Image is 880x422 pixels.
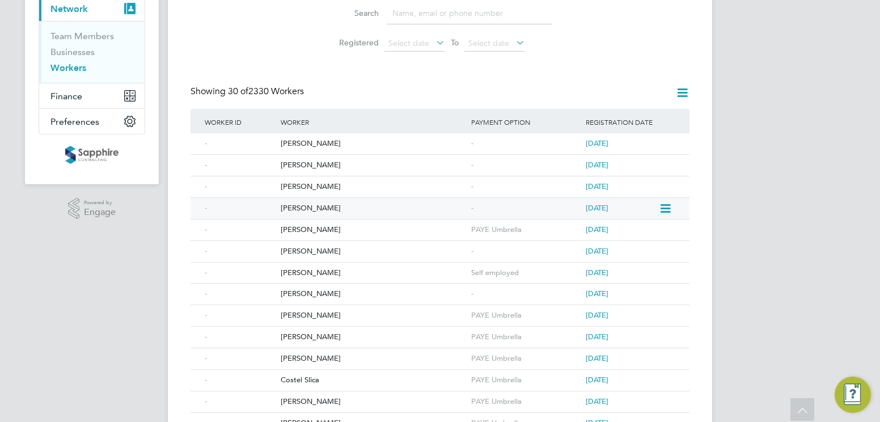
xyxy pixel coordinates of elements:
[202,241,278,262] div: -
[202,133,278,154] div: -
[202,155,278,176] div: -
[202,262,678,272] a: -[PERSON_NAME]Self employed[DATE]
[328,8,379,18] label: Search
[278,284,468,305] div: [PERSON_NAME]
[468,133,583,154] div: -
[586,246,608,256] span: [DATE]
[468,220,583,240] div: PAYE Umbrella
[278,327,468,348] div: [PERSON_NAME]
[468,38,509,48] span: Select date
[202,391,678,400] a: -[PERSON_NAME]PAYE Umbrella[DATE]
[202,220,278,240] div: -
[39,83,145,108] button: Finance
[202,370,278,391] div: -
[39,21,145,83] div: Network
[278,109,468,135] div: Worker
[68,198,116,220] a: Powered byEngage
[50,91,82,102] span: Finance
[50,62,86,73] a: Workers
[278,348,468,369] div: [PERSON_NAME]
[84,208,116,217] span: Engage
[468,370,583,391] div: PAYE Umbrella
[586,375,608,385] span: [DATE]
[39,146,145,164] a: Go to home page
[468,155,583,176] div: -
[468,263,583,284] div: Self employed
[202,412,678,422] a: -[PERSON_NAME]PAYE Umbrella[DATE]
[468,348,583,369] div: PAYE Umbrella
[468,391,583,412] div: PAYE Umbrella
[39,109,145,134] button: Preferences
[202,109,278,135] div: Worker ID
[278,391,468,412] div: [PERSON_NAME]
[468,241,583,262] div: -
[202,263,278,284] div: -
[586,310,608,320] span: [DATE]
[586,203,608,213] span: [DATE]
[202,391,278,412] div: -
[202,348,278,369] div: -
[586,225,608,234] span: [DATE]
[835,377,871,413] button: Engage Resource Center
[202,327,278,348] div: -
[468,198,583,219] div: -
[50,116,99,127] span: Preferences
[228,86,304,97] span: 2330 Workers
[447,35,462,50] span: To
[191,86,306,98] div: Showing
[278,241,468,262] div: [PERSON_NAME]
[202,197,659,207] a: -[PERSON_NAME]-[DATE]
[202,176,678,185] a: -[PERSON_NAME]-[DATE]
[202,305,278,326] div: -
[468,176,583,197] div: -
[468,305,583,326] div: PAYE Umbrella
[50,31,114,41] a: Team Members
[586,268,608,277] span: [DATE]
[278,305,468,326] div: [PERSON_NAME]
[278,370,468,391] div: Costel Slica
[586,160,608,170] span: [DATE]
[583,109,678,135] div: Registration Date
[228,86,248,97] span: 30 of
[387,2,552,24] input: Name, email or phone number
[586,138,608,148] span: [DATE]
[202,198,278,219] div: -
[202,305,678,314] a: -[PERSON_NAME]PAYE Umbrella[DATE]
[468,284,583,305] div: -
[468,327,583,348] div: PAYE Umbrella
[278,220,468,240] div: [PERSON_NAME]
[202,176,278,197] div: -
[202,283,678,293] a: -[PERSON_NAME]-[DATE]
[202,240,678,250] a: -[PERSON_NAME]-[DATE]
[84,198,116,208] span: Powered by
[586,182,608,191] span: [DATE]
[586,289,608,298] span: [DATE]
[50,47,95,57] a: Businesses
[278,263,468,284] div: [PERSON_NAME]
[388,38,429,48] span: Select date
[586,353,608,363] span: [DATE]
[278,176,468,197] div: [PERSON_NAME]
[278,155,468,176] div: [PERSON_NAME]
[278,198,468,219] div: [PERSON_NAME]
[468,109,583,135] div: Payment Option
[278,133,468,154] div: [PERSON_NAME]
[586,396,608,406] span: [DATE]
[65,146,119,164] img: sapphire-logo-retina.png
[202,369,678,379] a: -Costel SlicaPAYE Umbrella[DATE]
[202,348,678,357] a: -[PERSON_NAME]PAYE Umbrella[DATE]
[328,37,379,48] label: Registered
[202,133,678,142] a: -[PERSON_NAME]-[DATE]
[202,154,678,164] a: -[PERSON_NAME]-[DATE]
[202,326,678,336] a: -[PERSON_NAME]PAYE Umbrella[DATE]
[50,3,88,14] span: Network
[202,284,278,305] div: -
[586,332,608,341] span: [DATE]
[202,219,678,229] a: -[PERSON_NAME]PAYE Umbrella[DATE]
